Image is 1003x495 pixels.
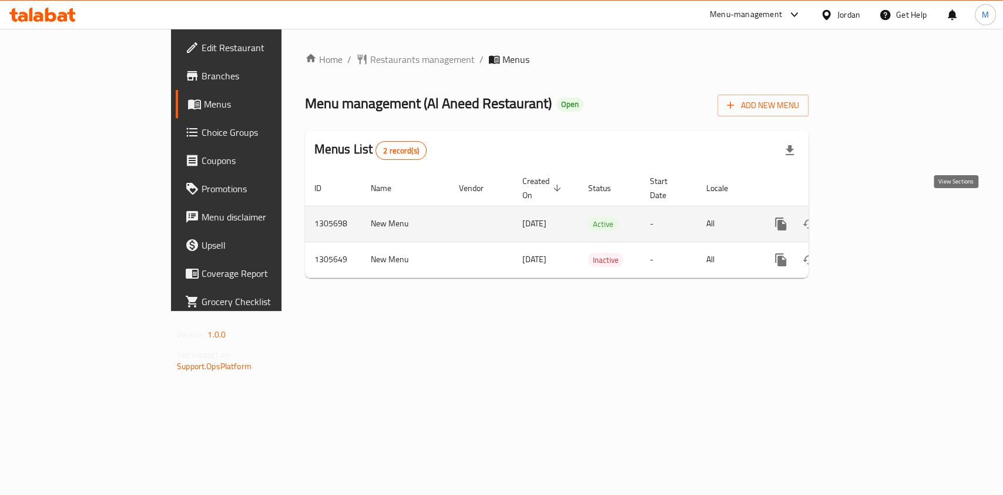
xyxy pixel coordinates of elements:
[706,181,743,195] span: Locale
[305,170,889,278] table: enhanced table
[305,52,809,66] nav: breadcrumb
[202,295,329,309] span: Grocery Checklist
[202,210,329,224] span: Menu disclaimer
[556,98,583,112] div: Open
[176,146,338,175] a: Coupons
[176,34,338,62] a: Edit Restaurant
[176,287,338,316] a: Grocery Checklist
[588,253,623,267] span: Inactive
[522,174,565,202] span: Created On
[795,210,823,238] button: Change Status
[522,216,546,231] span: [DATE]
[650,174,683,202] span: Start Date
[361,242,449,277] td: New Menu
[556,99,583,109] span: Open
[697,242,757,277] td: All
[176,118,338,146] a: Choice Groups
[176,90,338,118] a: Menus
[361,206,449,242] td: New Menu
[767,210,795,238] button: more
[837,8,860,21] div: Jordan
[177,327,206,342] span: Version:
[640,206,697,242] td: -
[375,141,427,160] div: Total records count
[588,181,626,195] span: Status
[370,52,475,66] span: Restaurants management
[479,52,484,66] li: /
[459,181,499,195] span: Vendor
[314,181,337,195] span: ID
[757,170,889,206] th: Actions
[697,206,757,242] td: All
[202,182,329,196] span: Promotions
[176,259,338,287] a: Coverage Report
[640,242,697,277] td: -
[202,69,329,83] span: Branches
[522,252,546,267] span: [DATE]
[314,141,427,160] h2: Menus List
[176,175,338,203] a: Promotions
[202,153,329,168] span: Coupons
[717,95,809,116] button: Add New Menu
[176,62,338,90] a: Branches
[776,136,804,165] div: Export file
[371,181,407,195] span: Name
[207,327,226,342] span: 1.0.0
[177,347,231,362] span: Get support on:
[347,52,351,66] li: /
[177,359,251,374] a: Support.OpsPlatform
[176,203,338,231] a: Menu disclaimer
[176,231,338,259] a: Upsell
[204,97,329,111] span: Menus
[305,90,552,116] span: Menu management ( Al Aneed Restaurant )
[727,98,799,113] span: Add New Menu
[356,52,475,66] a: Restaurants management
[982,8,989,21] span: M
[202,41,329,55] span: Edit Restaurant
[767,246,795,274] button: more
[202,266,329,280] span: Coverage Report
[710,8,782,22] div: Menu-management
[202,125,329,139] span: Choice Groups
[588,218,618,231] span: Active
[795,246,823,274] button: Change Status
[202,238,329,252] span: Upsell
[376,145,426,156] span: 2 record(s)
[502,52,529,66] span: Menus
